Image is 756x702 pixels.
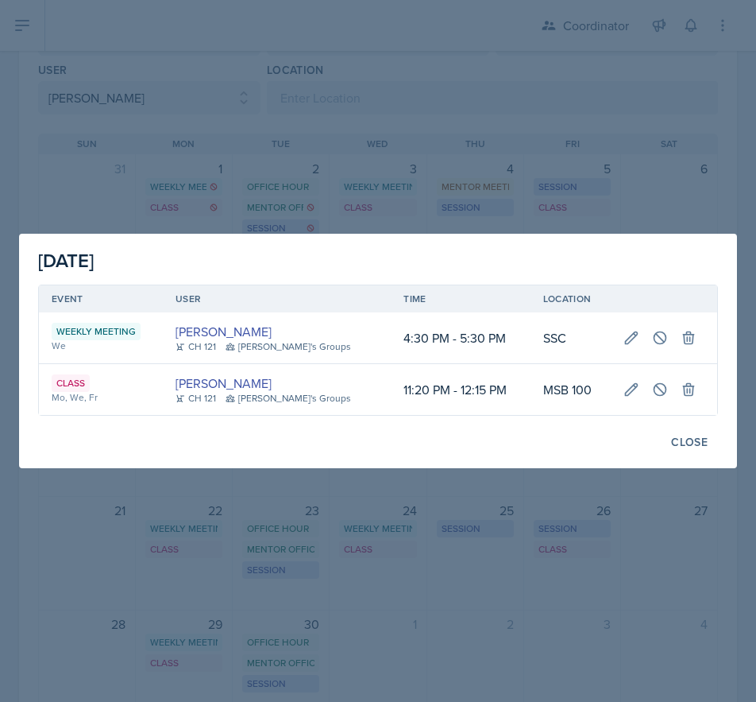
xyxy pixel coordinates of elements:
[530,312,611,364] td: SSC
[671,436,708,448] div: Close
[52,390,150,405] div: Mo, We, Fr
[175,374,272,393] a: [PERSON_NAME]
[163,285,391,312] th: User
[530,285,611,312] th: Location
[52,323,141,340] div: Weekly Meeting
[52,374,90,392] div: Class
[39,285,163,312] th: Event
[530,364,611,415] td: MSB 100
[661,429,718,456] button: Close
[226,339,351,354] div: [PERSON_NAME]'s Groups
[391,364,530,415] td: 11:20 PM - 12:15 PM
[175,322,272,341] a: [PERSON_NAME]
[38,246,718,275] div: [DATE]
[175,339,216,354] div: CH 121
[226,391,351,405] div: [PERSON_NAME]'s Groups
[391,312,530,364] td: 4:30 PM - 5:30 PM
[175,391,216,405] div: CH 121
[391,285,530,312] th: Time
[52,339,150,353] div: We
